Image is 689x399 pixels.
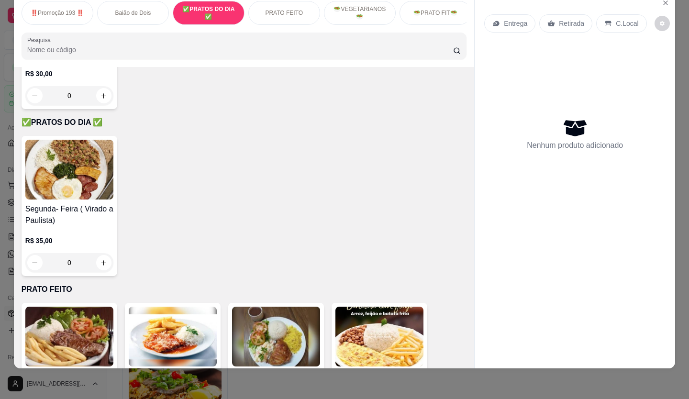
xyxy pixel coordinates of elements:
[115,9,151,17] p: Baião de Dois
[31,9,84,17] p: ‼️Promoção 193 ‼️
[25,307,113,366] img: product-image
[25,236,113,245] p: R$ 35,00
[332,5,388,21] p: 🥗VEGETARIANOS🥗
[527,140,623,151] p: Nenhum produto adicionado
[504,19,527,28] p: Entrega
[27,45,454,55] input: Pesquisa
[616,19,638,28] p: C.Local
[559,19,584,28] p: Retirada
[22,117,467,128] p: ✅PRATOS DO DIA ✅
[413,9,457,17] p: 🥗PRATO FIT🥗
[129,307,217,366] img: product-image
[232,307,320,366] img: product-image
[25,203,113,226] h4: Segunda- Feira ( Virado a Paulista)
[22,284,467,295] p: PRATO FEITO
[265,9,303,17] p: PRATO FEITO
[96,255,111,270] button: increase-product-quantity
[27,36,54,44] label: Pesquisa
[335,307,423,366] img: product-image
[655,16,670,31] button: decrease-product-quantity
[25,140,113,199] img: product-image
[25,69,113,78] p: R$ 30,00
[27,255,43,270] button: decrease-product-quantity
[181,5,236,21] p: ✅PRATOS DO DIA ✅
